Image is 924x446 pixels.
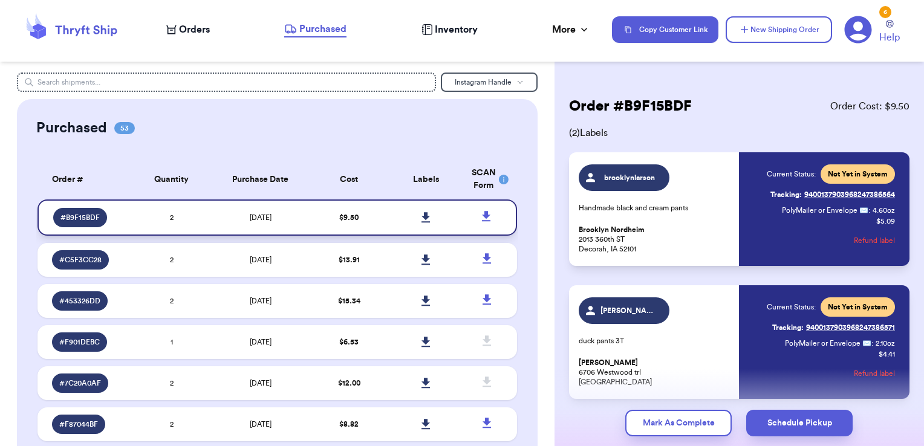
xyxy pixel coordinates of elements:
[579,225,732,254] p: 2013 360th ST Decorah, IA 52101
[250,297,272,305] span: [DATE]
[339,256,360,263] span: $ 13.91
[579,336,732,346] p: duck pants 3T
[612,16,718,43] button: Copy Customer Link
[455,79,512,86] span: Instagram Handle
[767,169,816,179] span: Current Status:
[170,380,174,387] span: 2
[579,358,638,367] span: [PERSON_NAME]
[876,216,895,226] p: $ 5.09
[421,22,478,37] a: Inventory
[339,421,359,428] span: $ 8.82
[166,22,210,37] a: Orders
[133,160,210,199] th: Quantity
[250,380,272,387] span: [DATE]
[746,410,853,436] button: Schedule Pickup
[250,421,272,428] span: [DATE]
[579,225,645,234] span: Brooklyn Nordheim
[338,380,360,387] span: $ 12.00
[868,205,870,215] span: :
[59,337,100,347] span: # F901DEBC
[579,203,732,213] p: Handmade black and cream pants
[879,349,895,359] p: $ 4.41
[785,340,871,347] span: PolyMailer or Envelope ✉️
[552,22,590,37] div: More
[36,118,107,138] h2: Purchased
[170,297,174,305] span: 2
[250,256,272,263] span: [DATE]
[59,255,102,265] span: # C5F3CC28
[472,167,503,192] div: SCAN Form
[435,22,478,37] span: Inventory
[879,20,900,45] a: Help
[17,73,437,92] input: Search shipments...
[830,99,909,114] span: Order Cost: $ 9.50
[170,214,174,221] span: 2
[854,227,895,254] button: Refund label
[338,297,360,305] span: $ 15.34
[828,169,888,179] span: Not Yet in System
[600,306,658,315] span: [PERSON_NAME].ivy.thrift
[579,358,732,387] p: 6706 Westwood trl [GEOGRAPHIC_DATA]
[339,338,359,346] span: $ 6.53
[250,338,272,346] span: [DATE]
[171,338,173,346] span: 1
[782,207,868,214] span: PolyMailer or Envelope ✉️
[770,185,895,204] a: Tracking:9400137903968247386564
[873,205,895,215] span: 4.60 oz
[770,190,802,199] span: Tracking:
[339,214,359,221] span: $ 9.50
[441,73,538,92] button: Instagram Handle
[388,160,464,199] th: Labels
[299,22,346,36] span: Purchased
[772,323,804,332] span: Tracking:
[114,122,135,134] span: 53
[772,318,895,337] a: Tracking:9400137903968247386571
[284,22,346,37] a: Purchased
[569,97,692,116] h2: Order # B9F15BDF
[59,296,100,306] span: # 453326DD
[844,16,872,44] a: 6
[726,16,832,43] button: New Shipping Order
[250,214,272,221] span: [DATE]
[879,30,900,45] span: Help
[767,302,816,312] span: Current Status:
[569,126,909,140] span: ( 2 ) Labels
[170,256,174,263] span: 2
[60,213,100,222] span: # B9F15BDF
[311,160,388,199] th: Cost
[854,360,895,387] button: Refund label
[170,421,174,428] span: 2
[625,410,732,436] button: Mark As Complete
[59,378,101,388] span: # 7C20A0AF
[600,173,658,183] span: brooklynlarson
[879,6,891,18] div: 6
[871,338,873,348] span: :
[210,160,311,199] th: Purchase Date
[876,338,895,348] span: 2.10 oz
[179,22,210,37] span: Orders
[59,419,98,429] span: # F87044BF
[37,160,134,199] th: Order #
[828,302,888,312] span: Not Yet in System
